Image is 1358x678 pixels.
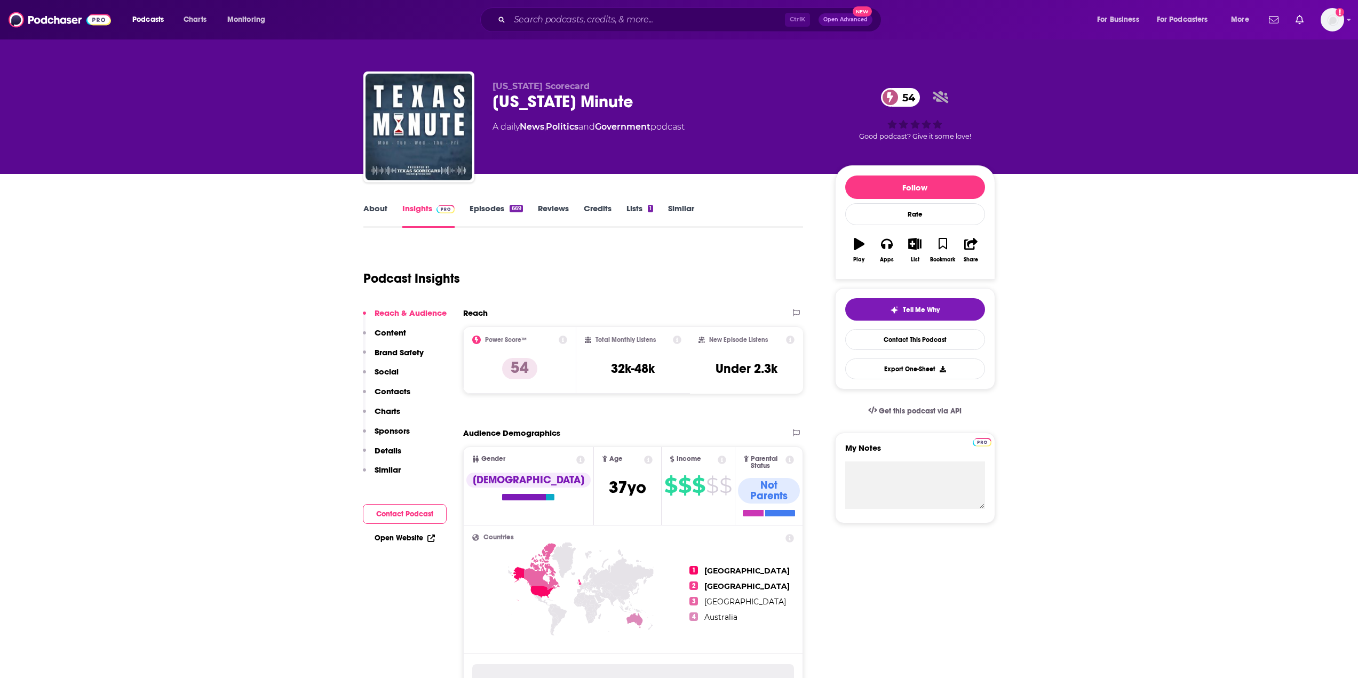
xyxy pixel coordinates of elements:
p: Similar [375,465,401,475]
h2: Power Score™ [485,336,527,344]
h3: 32k-48k [611,361,655,377]
span: Monitoring [227,12,265,27]
div: 1 [648,205,653,212]
span: and [578,122,595,132]
button: Details [363,445,401,465]
p: Charts [375,406,400,416]
span: $ [664,477,677,494]
button: open menu [1150,11,1224,28]
div: Share [964,257,978,263]
span: Parental Status [751,456,784,469]
h2: Audience Demographics [463,428,560,438]
a: Podchaser - Follow, Share and Rate Podcasts [9,10,111,30]
span: Tell Me Why [903,306,940,314]
button: Export One-Sheet [845,358,985,379]
span: Ctrl K [785,13,810,27]
div: Bookmark [930,257,955,263]
button: Open AdvancedNew [819,13,872,26]
div: [DEMOGRAPHIC_DATA] [466,473,591,488]
button: Reach & Audience [363,308,447,328]
button: Apps [873,231,901,269]
a: Similar [668,203,694,228]
a: Lists1 [626,203,653,228]
span: 1 [689,566,698,575]
p: 54 [502,358,537,379]
div: Not Parents [738,478,800,504]
h1: Podcast Insights [363,270,460,286]
a: InsightsPodchaser Pro [402,203,455,228]
span: , [544,122,546,132]
button: open menu [220,11,279,28]
button: open menu [125,11,178,28]
span: 3 [689,597,698,605]
h3: Under 2.3k [716,361,777,377]
span: New [853,6,872,17]
button: tell me why sparkleTell Me Why [845,298,985,321]
button: open menu [1224,11,1262,28]
div: Play [853,257,864,263]
p: Social [375,366,399,377]
img: Podchaser Pro [436,205,455,213]
span: Charts [184,12,207,27]
a: Open Website [375,533,435,543]
span: [GEOGRAPHIC_DATA] [704,581,790,591]
div: A daily podcast [493,121,685,133]
button: Play [845,231,873,269]
p: Reach & Audience [375,308,447,318]
div: 54Good podcast? Give it some love! [835,81,995,147]
span: Gender [481,456,505,462]
button: Contact Podcast [363,504,447,524]
button: List [901,231,928,269]
p: Details [375,445,401,456]
span: For Podcasters [1157,12,1208,27]
p: Content [375,328,406,338]
span: Countries [483,534,514,541]
span: [US_STATE] Scorecard [493,81,590,91]
input: Search podcasts, credits, & more... [510,11,785,28]
p: Sponsors [375,426,410,436]
div: Apps [880,257,894,263]
span: 37 yo [609,477,646,498]
div: List [911,257,919,263]
span: [GEOGRAPHIC_DATA] [704,566,790,576]
button: Sponsors [363,426,410,445]
button: Share [957,231,984,269]
h2: Reach [463,308,488,318]
a: Government [595,122,650,132]
h2: New Episode Listens [709,336,768,344]
div: Rate [845,203,985,225]
button: Content [363,328,406,347]
img: User Profile [1321,8,1344,31]
span: 54 [892,88,920,107]
a: Credits [584,203,612,228]
span: More [1231,12,1249,27]
span: Good podcast? Give it some love! [859,132,971,140]
span: Get this podcast via API [879,406,962,416]
button: Similar [363,465,401,484]
a: Contact This Podcast [845,329,985,350]
svg: Add a profile image [1336,8,1344,17]
img: Podchaser Pro [973,438,991,446]
div: Search podcasts, credits, & more... [490,7,892,32]
h2: Total Monthly Listens [595,336,656,344]
span: $ [692,477,705,494]
a: Charts [177,11,213,28]
img: Texas Minute [366,74,472,180]
span: $ [678,477,691,494]
p: Contacts [375,386,410,396]
button: Social [363,366,399,386]
a: Episodes669 [470,203,522,228]
a: Show notifications dropdown [1291,11,1308,29]
span: $ [719,477,732,494]
button: Brand Safety [363,347,424,367]
div: 669 [510,205,522,212]
span: Podcasts [132,12,164,27]
img: tell me why sparkle [890,306,899,314]
span: 4 [689,612,698,621]
button: Charts [363,406,400,426]
a: News [520,122,544,132]
span: Income [677,456,701,462]
button: Follow [845,176,985,199]
span: Age [609,456,623,462]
